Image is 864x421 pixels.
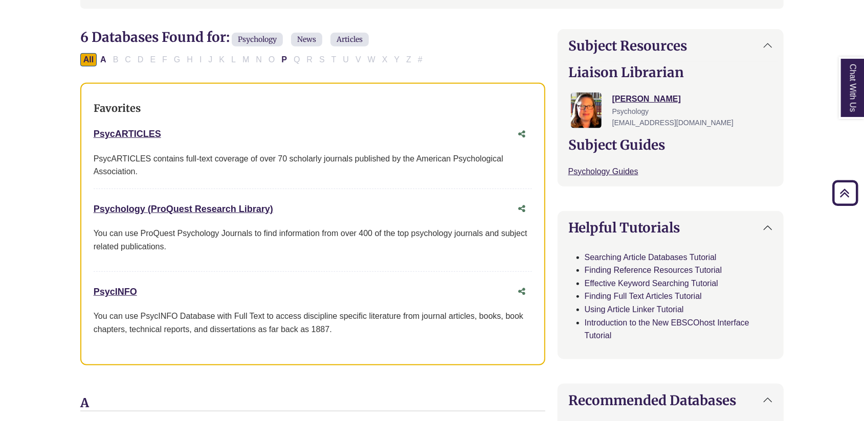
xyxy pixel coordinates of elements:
p: You can use ProQuest Psychology Journals to find information from over 400 of the top psychology ... [94,227,532,253]
button: Recommended Databases [558,384,784,416]
button: Share this database [512,282,532,301]
button: Helpful Tutorials [558,212,784,244]
a: Back to Top [829,186,861,200]
span: Articles [330,33,369,46]
h2: Subject Guides [568,137,773,153]
button: Share this database [512,125,532,144]
a: [PERSON_NAME] [612,95,681,103]
a: Introduction to the New EBSCOhost Interface Tutorial [585,318,749,340]
button: Subject Resources [558,30,784,62]
div: You can use PsycINFO Database with Full Text to access discipline specific literature from journa... [94,310,532,336]
span: Psychology [232,33,283,46]
button: Filter Results P [278,53,290,66]
img: Jessica Moore [571,92,602,128]
a: Searching Article Databases Tutorial [585,253,717,262]
a: Using Article Linker Tutorial [585,305,684,314]
h3: Favorites [94,102,532,114]
a: Finding Full Text Articles Tutorial [585,292,702,300]
button: Filter Results A [97,53,109,66]
button: All [80,53,97,66]
a: Psychology (ProQuest Research Library) [94,204,273,214]
span: 6 Databases Found for: [80,29,230,45]
a: PsycINFO [94,287,137,297]
a: Psychology Guides [568,167,638,176]
span: [EMAIL_ADDRESS][DOMAIN_NAME] [612,119,734,127]
div: Alpha-list to filter by first letter of database name [80,55,427,63]
h2: Liaison Librarian [568,64,773,80]
a: Effective Keyword Searching Tutorial [585,279,718,288]
div: PsycARTICLES contains full-text coverage of over 70 scholarly journals published by the American ... [94,152,532,178]
a: PsycARTICLES [94,129,161,139]
a: Finding Reference Resources Tutorial [585,266,722,274]
button: Share this database [512,199,532,219]
h3: A [80,396,545,411]
span: News [291,33,322,46]
span: Psychology [612,107,649,115]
